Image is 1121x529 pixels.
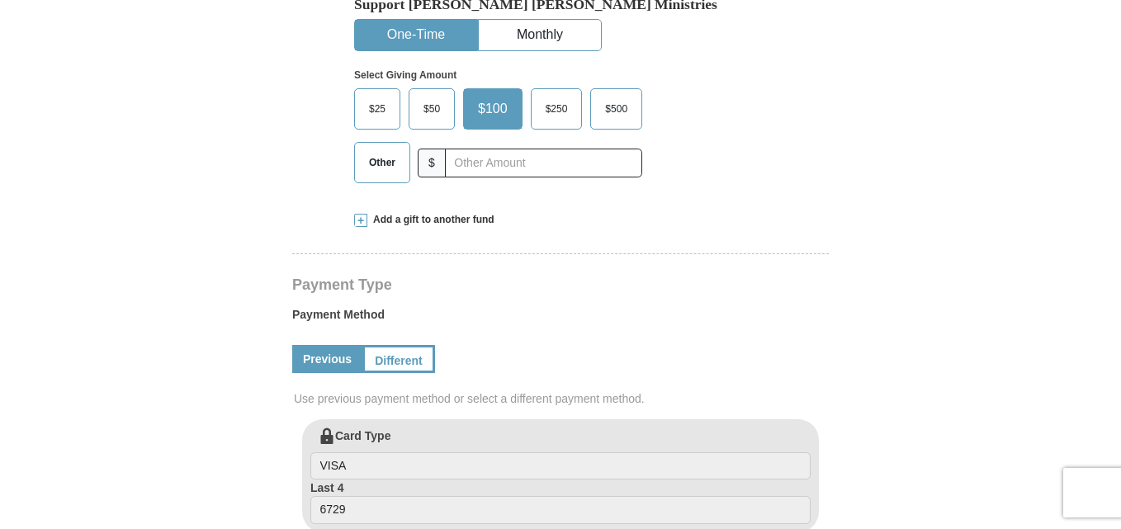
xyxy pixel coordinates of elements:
strong: Select Giving Amount [354,69,456,81]
span: Other [361,150,404,175]
span: $50 [415,97,448,121]
label: Payment Method [292,306,829,331]
span: $250 [537,97,576,121]
span: Add a gift to another fund [367,213,494,227]
span: $100 [470,97,516,121]
a: Previous [292,345,362,373]
input: Other Amount [445,149,642,177]
button: Monthly [479,20,601,50]
span: $25 [361,97,394,121]
span: $ [418,149,446,177]
input: Card Type [310,452,811,480]
label: Card Type [310,427,811,480]
span: Use previous payment method or select a different payment method. [294,390,830,407]
label: Last 4 [310,479,811,524]
h4: Payment Type [292,278,829,291]
span: $500 [597,97,636,121]
input: Last 4 [310,496,811,524]
button: One-Time [355,20,477,50]
a: Different [362,345,435,373]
